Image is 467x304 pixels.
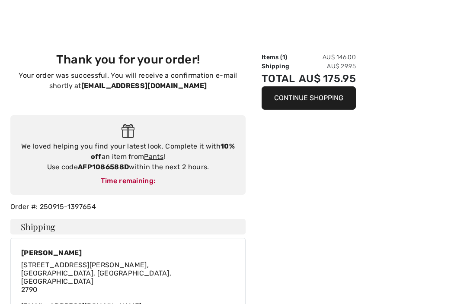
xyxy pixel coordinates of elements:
[144,152,163,161] a: Pants
[262,86,356,110] button: Continue Shopping
[19,141,237,172] div: We loved helping you find your latest look. Complete it with an item from ! Use code within the n...
[122,124,135,138] img: Gift.svg
[21,249,235,257] div: [PERSON_NAME]
[78,163,129,171] strong: AFP1086588D
[16,53,240,67] h3: Thank you for your order!
[262,53,297,62] td: Items ( )
[282,54,285,61] span: 1
[5,202,251,212] div: Order #: 250915-1397654
[81,82,207,90] strong: [EMAIL_ADDRESS][DOMAIN_NAME]
[16,70,240,91] p: Your order was successful. You will receive a confirmation e-mail shortly at
[297,62,356,71] td: AU$ 29.95
[21,261,171,294] span: [STREET_ADDRESS][PERSON_NAME], [GEOGRAPHIC_DATA], [GEOGRAPHIC_DATA], [GEOGRAPHIC_DATA] 2790
[262,71,297,86] td: Total
[19,176,237,186] div: Time remaining:
[297,53,356,62] td: AU$ 146.00
[262,62,297,71] td: Shipping
[297,71,356,86] td: AU$ 175.95
[10,219,246,234] h4: Shipping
